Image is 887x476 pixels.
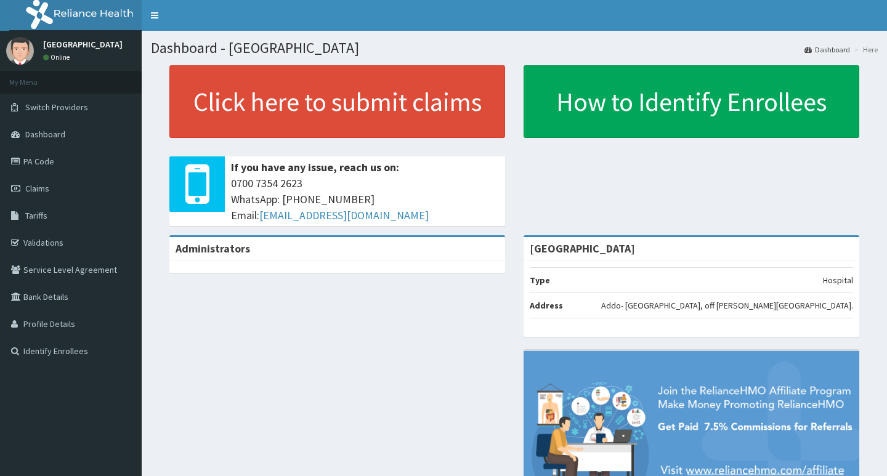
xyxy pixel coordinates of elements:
[6,37,34,65] img: User Image
[43,53,73,62] a: Online
[231,160,399,174] b: If you have any issue, reach us on:
[25,129,65,140] span: Dashboard
[851,44,878,55] li: Here
[601,299,853,312] p: Addo- [GEOGRAPHIC_DATA], off [PERSON_NAME][GEOGRAPHIC_DATA].
[25,210,47,221] span: Tariffs
[259,208,429,222] a: [EMAIL_ADDRESS][DOMAIN_NAME]
[804,44,850,55] a: Dashboard
[151,40,878,56] h1: Dashboard - [GEOGRAPHIC_DATA]
[25,102,88,113] span: Switch Providers
[176,241,250,256] b: Administrators
[169,65,505,138] a: Click here to submit claims
[524,65,859,138] a: How to Identify Enrollees
[530,300,563,311] b: Address
[43,40,123,49] p: [GEOGRAPHIC_DATA]
[823,274,853,286] p: Hospital
[231,175,499,223] span: 0700 7354 2623 WhatsApp: [PHONE_NUMBER] Email:
[530,275,550,286] b: Type
[530,241,635,256] strong: [GEOGRAPHIC_DATA]
[25,183,49,194] span: Claims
